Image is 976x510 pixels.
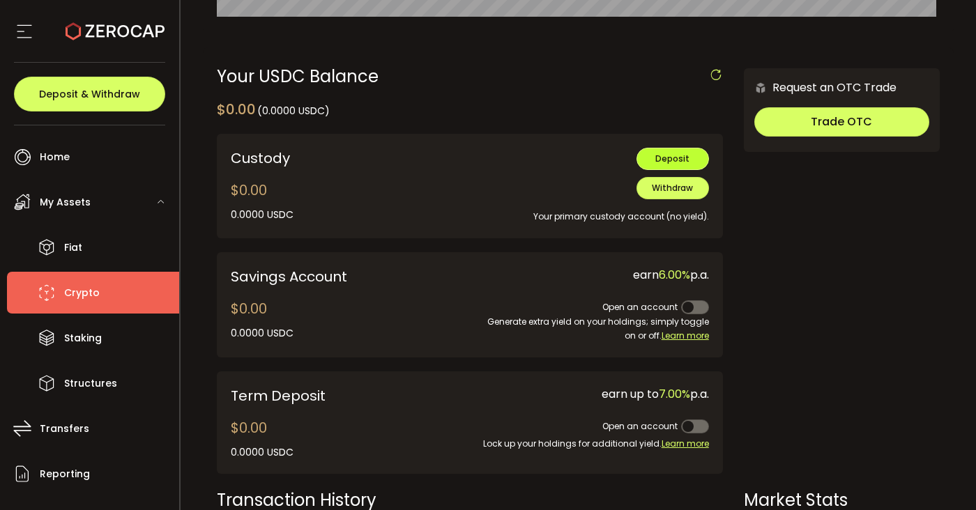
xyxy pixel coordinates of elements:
[231,266,459,287] div: Savings Account
[602,301,678,313] span: Open an account
[443,437,709,451] div: Lock up your holdings for additional yield.
[217,68,723,85] div: Your USDC Balance
[231,148,422,169] div: Custody
[744,79,897,96] div: Request an OTC Trade
[231,445,293,460] div: 0.0000 USDC
[231,298,293,341] div: $0.00
[443,199,709,224] div: Your primary custody account (no yield).
[662,330,709,341] span: Learn more
[231,326,293,341] div: 0.0000 USDC
[906,443,976,510] iframe: Chat Widget
[754,107,929,137] button: Trade OTC
[633,267,709,283] span: earn p.a.
[231,208,293,222] div: 0.0000 USDC
[40,147,70,167] span: Home
[40,419,89,439] span: Transfers
[655,153,689,164] span: Deposit
[231,180,293,222] div: $0.00
[652,182,693,194] span: Withdraw
[64,238,82,258] span: Fiat
[662,438,709,449] span: Learn more
[811,114,872,130] span: Trade OTC
[40,464,90,484] span: Reporting
[480,315,709,343] div: Generate extra yield on your holdings; simply toggle on or off.
[602,420,678,432] span: Open an account
[636,148,709,170] button: Deposit
[217,99,330,120] div: $0.00
[231,417,293,460] div: $0.00
[40,192,91,212] span: My Assets
[257,104,330,118] span: (0.0000 USDC)
[64,283,100,303] span: Crypto
[659,267,690,283] span: 6.00%
[602,386,709,402] span: earn up to p.a.
[14,77,165,111] button: Deposit & Withdraw
[64,328,102,348] span: Staking
[636,177,709,199] button: Withdraw
[39,89,140,99] span: Deposit & Withdraw
[754,82,767,94] img: 6nGpN7MZ9FLuBP83NiajKbTRY4UzlzQtBKtCrLLspmCkSvCZHBKvY3NxgQaT5JnOQREvtQ257bXeeSTueZfAPizblJ+Fe8JwA...
[231,385,422,406] div: Term Deposit
[659,386,690,402] span: 7.00%
[64,373,117,394] span: Structures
